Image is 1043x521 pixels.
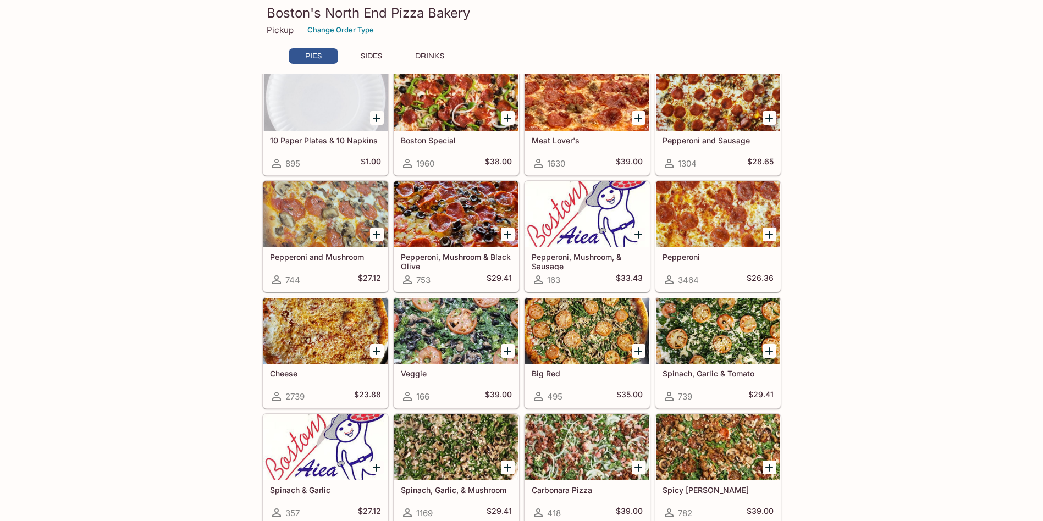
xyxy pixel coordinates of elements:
h5: Pepperoni and Sausage [663,136,774,145]
div: Pepperoni and Mushroom [263,181,388,247]
h3: Boston's North End Pizza Bakery [267,4,777,21]
h5: Spinach, Garlic, & Mushroom [401,485,512,495]
span: 739 [678,391,692,402]
button: Add Pepperoni, Mushroom, & Sausage [632,228,645,241]
div: Big Red [525,298,649,364]
a: Big Red495$35.00 [525,297,650,408]
p: Pickup [267,25,294,35]
span: 1960 [416,158,434,169]
a: Pepperoni and Sausage1304$28.65 [655,64,781,175]
h5: $23.88 [354,390,381,403]
a: Boston Special1960$38.00 [394,64,519,175]
h5: Veggie [401,369,512,378]
h5: $29.41 [487,506,512,519]
a: Pepperoni, Mushroom, & Sausage163$33.43 [525,181,650,292]
h5: Cheese [270,369,381,378]
h5: $39.00 [485,390,512,403]
span: 163 [547,275,560,285]
button: PIES [289,48,338,64]
h5: Boston Special [401,136,512,145]
span: 895 [285,158,300,169]
div: Veggie [394,298,518,364]
div: Spinach, Garlic & Tomato [656,298,780,364]
div: Spinach & Garlic [263,414,388,480]
div: Pepperoni and Sausage [656,65,780,131]
button: Add Pepperoni and Mushroom [370,228,384,241]
h5: $33.43 [616,273,643,286]
h5: $1.00 [361,157,381,170]
div: Spinach, Garlic, & Mushroom [394,414,518,480]
span: 3464 [678,275,699,285]
h5: Meat Lover's [532,136,643,145]
button: Add Meat Lover's [632,111,645,125]
a: Pepperoni and Mushroom744$27.12 [263,181,388,292]
div: Carbonara Pizza [525,414,649,480]
span: 1630 [547,158,565,169]
h5: $28.65 [747,157,774,170]
div: Pepperoni [656,181,780,247]
a: 10 Paper Plates & 10 Napkins895$1.00 [263,64,388,175]
span: 2739 [285,391,305,402]
button: Add Spinach, Garlic & Tomato [763,344,776,358]
h5: Spinach & Garlic [270,485,381,495]
h5: 10 Paper Plates & 10 Napkins [270,136,381,145]
button: Add Pepperoni, Mushroom & Black Olive [501,228,515,241]
button: Add Pepperoni [763,228,776,241]
h5: $39.00 [616,506,643,519]
button: Add Pepperoni and Sausage [763,111,776,125]
div: Meat Lover's [525,65,649,131]
button: DRINKS [405,48,455,64]
button: Add Carbonara Pizza [632,461,645,474]
div: Pepperoni, Mushroom, & Sausage [525,181,649,247]
a: Pepperoni3464$26.36 [655,181,781,292]
a: Cheese2739$23.88 [263,297,388,408]
div: 10 Paper Plates & 10 Napkins [263,65,388,131]
h5: $35.00 [616,390,643,403]
h5: Pepperoni and Mushroom [270,252,381,262]
span: 1304 [678,158,697,169]
button: Change Order Type [302,21,379,38]
h5: Pepperoni, Mushroom, & Sausage [532,252,643,270]
div: Spicy Jenny [656,414,780,480]
span: 744 [285,275,300,285]
a: Veggie166$39.00 [394,297,519,408]
button: Add Spinach & Garlic [370,461,384,474]
span: 357 [285,508,300,518]
button: Add Spinach, Garlic, & Mushroom [501,461,515,474]
span: 1169 [416,508,433,518]
h5: $39.00 [747,506,774,519]
span: 418 [547,508,561,518]
span: 753 [416,275,431,285]
span: 166 [416,391,429,402]
h5: $27.12 [358,273,381,286]
span: 495 [547,391,562,402]
div: Pepperoni, Mushroom & Black Olive [394,181,518,247]
h5: $27.12 [358,506,381,519]
a: Meat Lover's1630$39.00 [525,64,650,175]
h5: Spinach, Garlic & Tomato [663,369,774,378]
h5: $29.41 [748,390,774,403]
h5: $26.36 [747,273,774,286]
span: 782 [678,508,692,518]
h5: Pepperoni [663,252,774,262]
h5: Pepperoni, Mushroom & Black Olive [401,252,512,270]
button: Add Spicy Jenny [763,461,776,474]
h5: $38.00 [485,157,512,170]
div: Cheese [263,298,388,364]
h5: $39.00 [616,157,643,170]
button: Add 10 Paper Plates & 10 Napkins [370,111,384,125]
h5: Spicy [PERSON_NAME] [663,485,774,495]
button: Add Cheese [370,344,384,358]
a: Pepperoni, Mushroom & Black Olive753$29.41 [394,181,519,292]
h5: $29.41 [487,273,512,286]
h5: Big Red [532,369,643,378]
button: SIDES [347,48,396,64]
a: Spinach, Garlic & Tomato739$29.41 [655,297,781,408]
button: Add Boston Special [501,111,515,125]
div: Boston Special [394,65,518,131]
button: Add Veggie [501,344,515,358]
button: Add Big Red [632,344,645,358]
h5: Carbonara Pizza [532,485,643,495]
